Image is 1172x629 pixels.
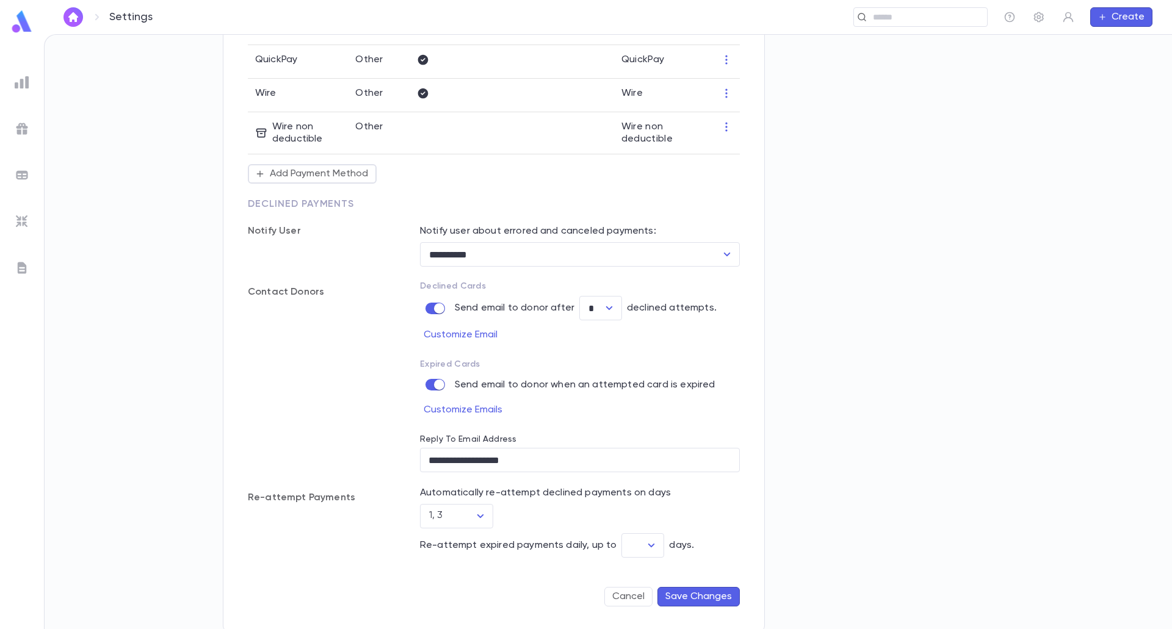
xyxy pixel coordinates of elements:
p: Notify User [248,225,396,237]
img: logo [10,10,34,34]
button: Cancel [604,587,653,606]
button: Customize Emails [420,400,510,420]
td: Other [348,79,410,112]
td: Wire [614,79,713,112]
button: Create [1090,7,1152,27]
p: Re-attempt expired payments daily, up to [420,539,617,552]
p: Automatically re-attempt declined payments on days [420,487,671,499]
p: Contact Donors [248,281,396,298]
p: Send email to donor when an attempted card is expired [455,379,715,391]
img: batches_grey.339ca447c9d9533ef1741baa751efc33.svg [15,168,29,182]
div: declined attempts. [420,296,740,320]
button: Open [472,508,489,525]
button: Open [643,537,660,554]
p: Wire [255,87,277,99]
img: reports_grey.c525e4749d1bce6a11f5fe2a8de1b229.svg [15,75,29,90]
p: Wire non deductible [272,121,341,145]
label: Reply To Email Address [420,434,516,444]
p: days. [669,539,694,552]
td: Other [348,45,410,79]
img: campaigns_grey.99e729a5f7ee94e3726e6486bddda8f1.svg [15,121,29,136]
p: Re-attempt Payments [248,487,396,504]
button: Save Changes [657,587,740,606]
td: QuickPay [614,45,713,79]
button: Customize Email [420,325,505,345]
p: Expired Cards [420,359,740,369]
img: home_white.a664292cf8c1dea59945f0da9f25487c.svg [66,12,81,22]
p: Declined Cards [420,281,740,291]
p: QuickPay [255,54,297,66]
p: Notify user about errored and canceled payments: [420,225,740,237]
span: Declined Payments [248,199,354,209]
button: Add Payment Method [248,164,377,184]
p: Settings [109,10,153,24]
img: imports_grey.530a8a0e642e233f2baf0ef88e8c9fcb.svg [15,214,29,229]
div: 1, 3 [429,509,443,523]
button: Open [718,246,736,263]
p: Send email to donor after [455,302,574,314]
td: Wire non deductible [614,112,713,154]
td: Other [348,112,410,154]
button: Open [601,300,618,317]
img: letters_grey.7941b92b52307dd3b8a917253454ce1c.svg [15,261,29,275]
